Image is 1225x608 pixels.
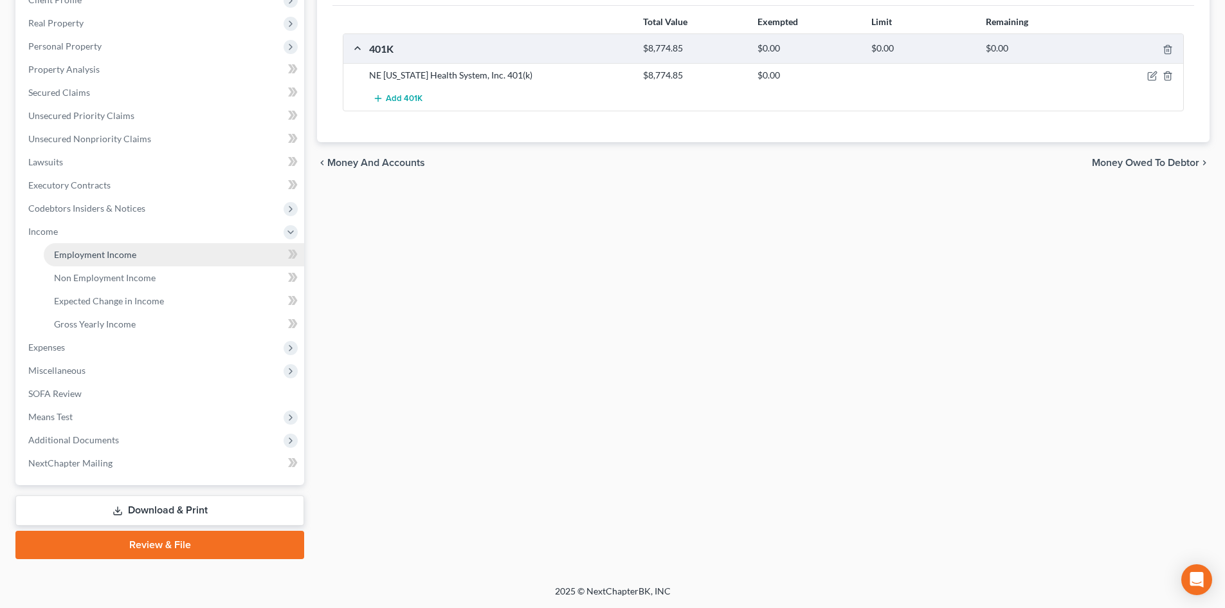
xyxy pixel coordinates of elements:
a: Non Employment Income [44,266,304,290]
a: Secured Claims [18,81,304,104]
a: Unsecured Nonpriority Claims [18,127,304,151]
div: $0.00 [865,42,979,55]
span: NextChapter Mailing [28,457,113,468]
div: $0.00 [979,42,1093,55]
a: Expected Change in Income [44,290,304,313]
span: Expected Change in Income [54,295,164,306]
a: Employment Income [44,243,304,266]
span: Income [28,226,58,237]
i: chevron_left [317,158,327,168]
span: Personal Property [28,41,102,51]
span: Lawsuits [28,156,63,167]
button: chevron_left Money and Accounts [317,158,425,168]
div: Open Intercom Messenger [1181,564,1212,595]
span: Secured Claims [28,87,90,98]
span: Property Analysis [28,64,100,75]
div: $8,774.85 [637,69,750,82]
div: 401K [363,42,637,55]
span: Non Employment Income [54,272,156,283]
div: $8,774.85 [637,42,750,55]
span: Money Owed to Debtor [1092,158,1199,168]
a: SOFA Review [18,382,304,405]
span: SOFA Review [28,388,82,399]
span: Gross Yearly Income [54,318,136,329]
i: chevron_right [1199,158,1210,168]
div: $0.00 [751,69,865,82]
div: NE [US_STATE] Health System, Inc. 401(k) [363,69,637,82]
a: NextChapter Mailing [18,452,304,475]
strong: Total Value [643,16,687,27]
a: Review & File [15,531,304,559]
span: Unsecured Priority Claims [28,110,134,121]
strong: Limit [871,16,892,27]
span: Miscellaneous [28,365,86,376]
span: Unsecured Nonpriority Claims [28,133,151,144]
span: Additional Documents [28,434,119,445]
span: Real Property [28,17,84,28]
button: Add 401K [369,87,426,111]
a: Lawsuits [18,151,304,174]
span: Codebtors Insiders & Notices [28,203,145,214]
span: Employment Income [54,249,136,260]
a: Executory Contracts [18,174,304,197]
strong: Exempted [758,16,798,27]
span: Add 401K [386,94,422,104]
span: Expenses [28,342,65,353]
div: 2025 © NextChapterBK, INC [246,585,979,608]
a: Property Analysis [18,58,304,81]
a: Unsecured Priority Claims [18,104,304,127]
div: $0.00 [751,42,865,55]
span: Executory Contracts [28,180,111,190]
span: Means Test [28,411,73,422]
span: Money and Accounts [327,158,425,168]
button: Money Owed to Debtor chevron_right [1092,158,1210,168]
a: Gross Yearly Income [44,313,304,336]
strong: Remaining [986,16,1028,27]
a: Download & Print [15,495,304,526]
